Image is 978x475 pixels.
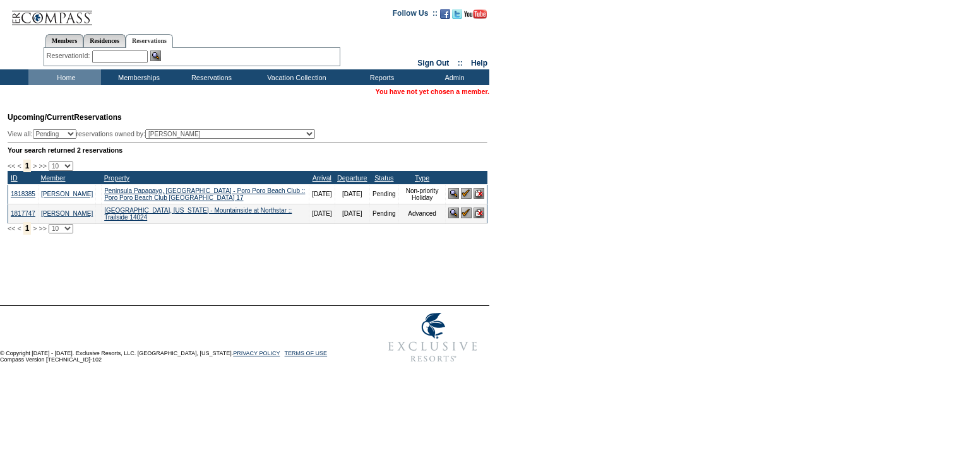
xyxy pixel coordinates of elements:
[448,208,459,218] img: View Reservation
[440,9,450,19] img: Become our fan on Facebook
[417,59,449,67] a: Sign Out
[23,222,32,235] span: 1
[17,225,21,232] span: <
[150,50,161,61] img: Reservation Search
[374,174,393,182] a: Status
[246,69,344,85] td: Vacation Collection
[8,113,122,122] span: Reservations
[309,204,335,223] td: [DATE]
[11,210,35,217] a: 1817747
[41,210,93,217] a: [PERSON_NAME]
[8,146,487,154] div: Your search returned 2 reservations
[33,225,37,232] span: >
[8,113,74,122] span: Upcoming/Current
[45,34,84,47] a: Members
[464,9,487,19] img: Subscribe to our YouTube Channel
[335,204,369,223] td: [DATE]
[471,59,487,67] a: Help
[461,208,472,218] img: Confirm Reservation
[313,174,331,182] a: Arrival
[461,188,472,199] img: Confirm Reservation
[474,208,484,218] img: Cancel Reservation
[369,204,398,223] td: Pending
[376,88,489,95] span: You have not yet chosen a member.
[39,162,46,170] span: >>
[40,174,65,182] a: Member
[11,191,35,197] a: 1818385
[464,13,487,20] a: Subscribe to our YouTube Channel
[458,59,463,67] span: ::
[233,350,280,356] a: PRIVACY POLICY
[104,187,305,201] a: Peninsula Papagayo, [GEOGRAPHIC_DATA] - Poro Poro Beach Club :: Poro Poro Beach Club [GEOGRAPHIC_...
[104,207,292,221] a: [GEOGRAPHIC_DATA], [US_STATE] - Mountainside at Northstar :: Trailside 14024
[8,129,321,139] div: View all: reservations owned by:
[376,306,489,369] img: Exclusive Resorts
[344,69,417,85] td: Reports
[39,225,46,232] span: >>
[83,34,126,47] a: Residences
[126,34,173,48] a: Reservations
[398,184,446,204] td: Non-priority Holiday
[337,174,367,182] a: Departure
[8,225,15,232] span: <<
[11,174,18,182] a: ID
[101,69,174,85] td: Memberships
[448,188,459,199] img: View Reservation
[417,69,489,85] td: Admin
[398,204,446,223] td: Advanced
[23,160,32,172] span: 1
[104,174,129,182] a: Property
[335,184,369,204] td: [DATE]
[28,69,101,85] td: Home
[440,13,450,20] a: Become our fan on Facebook
[174,69,246,85] td: Reservations
[47,50,93,61] div: ReservationId:
[8,162,15,170] span: <<
[309,184,335,204] td: [DATE]
[452,13,462,20] a: Follow us on Twitter
[33,162,37,170] span: >
[393,8,438,23] td: Follow Us ::
[17,162,21,170] span: <
[452,9,462,19] img: Follow us on Twitter
[474,188,484,199] img: Cancel Reservation
[285,350,328,356] a: TERMS OF USE
[415,174,429,182] a: Type
[369,184,398,204] td: Pending
[41,191,93,197] a: [PERSON_NAME]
